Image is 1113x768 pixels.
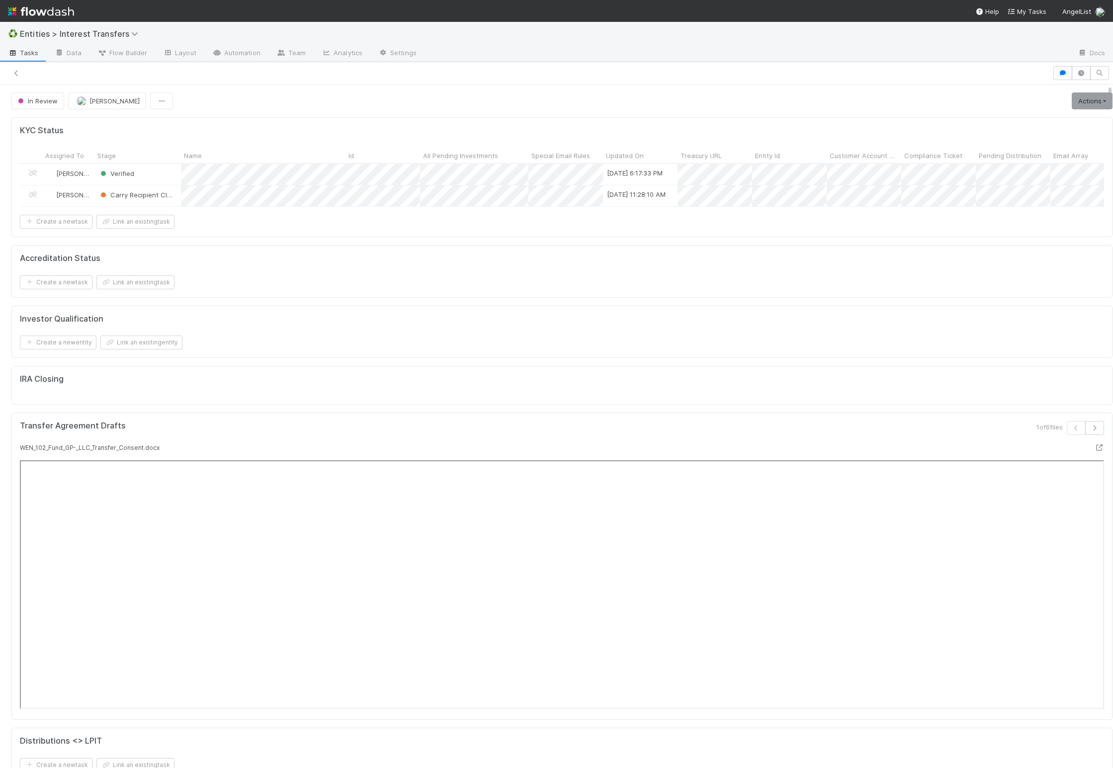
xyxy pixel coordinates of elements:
[47,46,89,62] a: Data
[20,444,160,451] small: WEN_102_Fund_GP-_LLC_Transfer_Consent.docx
[89,97,140,105] span: [PERSON_NAME]
[47,170,55,177] img: avatar_ec94f6e9-05c5-4d36-a6c8-d0cea77c3c29.png
[100,336,182,349] button: Link an existingentity
[46,190,89,200] div: [PERSON_NAME]
[20,126,64,136] h5: KYC Status
[155,46,204,62] a: Layout
[268,46,314,62] a: Team
[68,92,146,109] button: [PERSON_NAME]
[1095,7,1105,17] img: avatar_93b89fca-d03a-423a-b274-3dd03f0a621f.png
[1053,151,1088,161] span: Email Array
[98,170,134,177] span: Verified
[20,374,64,384] h5: IRA Closing
[8,29,18,38] span: ♻️
[204,46,268,62] a: Automation
[45,151,84,161] span: Assigned To
[97,151,116,161] span: Stage
[607,168,663,178] div: [DATE] 6:17:33 PM
[423,151,498,161] span: All Pending Investments
[20,314,103,324] h5: Investor Qualification
[98,191,208,199] span: Carry Recipient Cleanup Queue
[97,48,147,58] span: Flow Builder
[56,170,106,177] span: [PERSON_NAME]
[904,151,962,161] span: Compliance Ticket
[1070,46,1113,62] a: Docs
[20,336,96,349] button: Create a newentity
[531,151,590,161] span: Special Email Rules
[20,215,92,229] button: Create a newtask
[830,151,899,161] span: Customer Account UUID
[20,29,143,39] span: Entities > Interest Transfers
[77,96,86,106] img: avatar_abca0ba5-4208-44dd-8897-90682736f166.png
[98,169,134,178] div: Verified
[20,736,102,746] h5: Distributions <> LPIT
[348,151,354,161] span: Id
[1036,422,1063,432] span: 1 of 6 files
[96,275,174,289] button: Link an existingtask
[1007,6,1046,16] a: My Tasks
[47,191,55,199] img: avatar_73a733c5-ce41-4a22-8c93-0dca612da21e.png
[56,191,106,199] span: [PERSON_NAME]
[1007,7,1046,15] span: My Tasks
[184,151,202,161] span: Name
[755,151,780,161] span: Entity Id
[8,48,39,58] span: Tasks
[606,151,644,161] span: Updated On
[975,6,999,16] div: Help
[20,254,100,263] h5: Accreditation Status
[46,169,89,178] div: [PERSON_NAME]
[681,151,722,161] span: Treasury URL
[1062,7,1091,15] span: AngelList
[98,190,176,200] div: Carry Recipient Cleanup Queue
[979,151,1041,161] span: Pending Distribution
[607,189,666,199] div: [DATE] 11:28:10 AM
[314,46,370,62] a: Analytics
[16,97,58,105] span: In Review
[20,275,92,289] button: Create a newtask
[8,3,74,20] img: logo-inverted-e16ddd16eac7371096b0.svg
[96,215,174,229] button: Link an existingtask
[89,46,155,62] a: Flow Builder
[11,92,64,109] button: In Review
[370,46,425,62] a: Settings
[1072,92,1113,109] a: Actions
[20,421,126,431] h5: Transfer Agreement Drafts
